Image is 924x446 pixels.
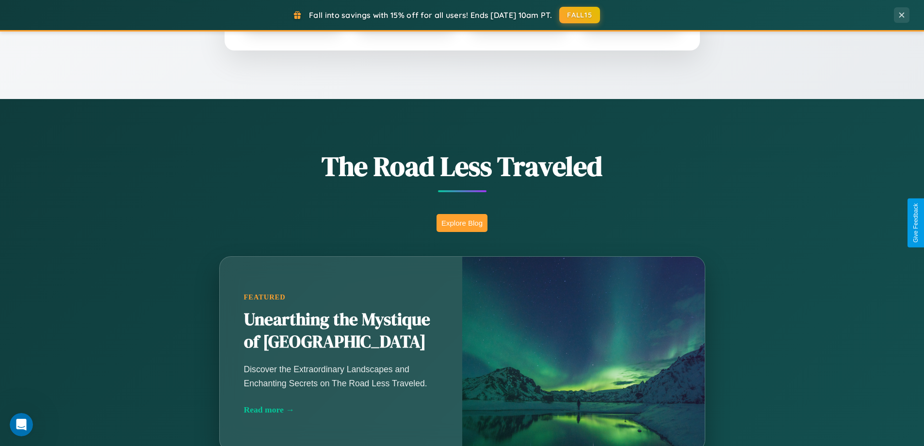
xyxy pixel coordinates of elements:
h1: The Road Less Traveled [171,148,753,185]
button: Explore Blog [437,214,487,232]
div: Give Feedback [912,203,919,243]
p: Discover the Extraordinary Landscapes and Enchanting Secrets on The Road Less Traveled. [244,363,438,390]
div: Read more → [244,405,438,415]
button: FALL15 [559,7,600,23]
iframe: Intercom live chat [10,413,33,436]
div: Featured [244,293,438,301]
span: Fall into savings with 15% off for all users! Ends [DATE] 10am PT. [309,10,552,20]
h2: Unearthing the Mystique of [GEOGRAPHIC_DATA] [244,309,438,353]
